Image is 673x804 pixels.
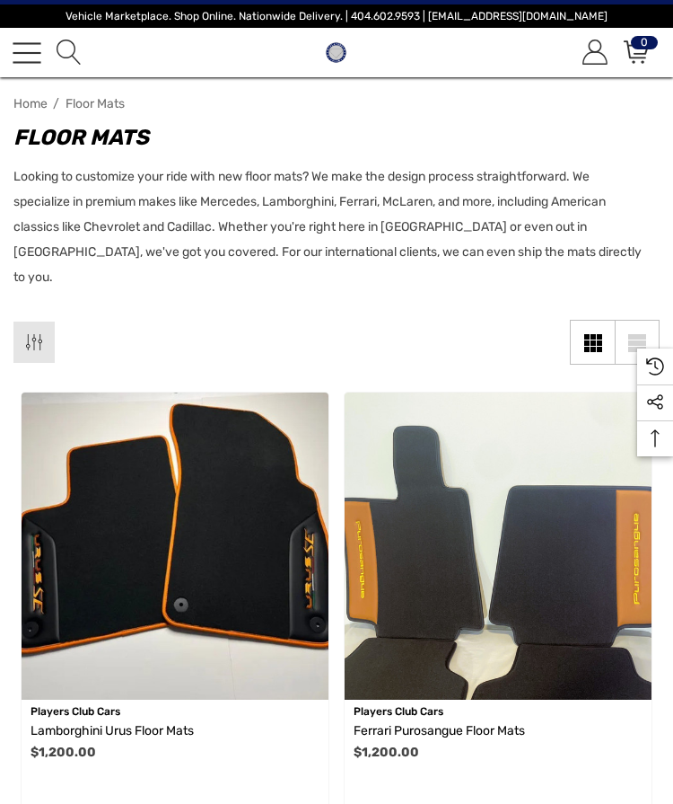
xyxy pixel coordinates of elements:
a: Floor Mats [66,96,152,111]
a: Home [13,96,48,111]
svg: Review Your Cart [624,40,649,65]
a: List View [615,320,660,365]
span: Lamborghini Urus Floor Mats [31,723,194,738]
nav: Breadcrumb [13,88,660,119]
a: Cart with 0 items [621,40,649,65]
span: Toggle menu [13,51,41,53]
span: 0 [631,36,658,49]
a: Ferrari Purosangue Floor Mats,$1,200.00 [345,393,651,700]
span: $1,200.00 [31,745,96,760]
p: Looking to customize your ride with new floor mats? We make the design process straightforward. W... [13,164,642,290]
span: Vehicle Marketplace. Shop Online. Nationwide Delivery. | 404.602.9593 | [EMAIL_ADDRESS][DOMAIN_NAME] [66,10,607,22]
p: Players Club Cars [354,700,642,723]
span: Ferrari Purosangue Floor Mats [354,723,525,738]
span: $1,200.00 [354,745,419,760]
a: Toggle menu [13,39,41,67]
a: Search [54,40,82,65]
h1: Floor Mats [13,121,642,154]
img: Players Club | Cars For Sale [321,38,351,67]
svg: Top [637,429,673,447]
a: Ferrari Purosangue Floor Mats,$1,200.00 [354,720,642,742]
a: Sign in [580,40,607,65]
span: Floor Mats [66,96,125,111]
p: Players Club Cars [31,700,319,723]
img: Ferrari Purosangue Floor Mats [345,393,651,700]
svg: Social Media [646,393,664,411]
img: Lamborghini Urus Floor Mats For Sale [22,393,328,700]
svg: Account [582,40,607,65]
a: Grid View [570,320,615,365]
a: Lamborghini Urus Floor Mats,$1,200.00 [22,393,328,700]
svg: Recently Viewed [646,358,664,375]
svg: Search [57,40,82,65]
a: Lamborghini Urus Floor Mats,$1,200.00 [31,720,319,742]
